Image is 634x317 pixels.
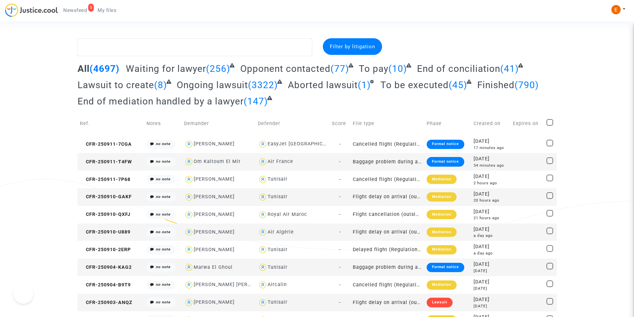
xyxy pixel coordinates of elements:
div: [DATE] [474,155,508,163]
span: Opponent contacted [240,63,330,74]
span: - [339,247,341,252]
span: (41) [500,63,519,74]
img: icon-user.svg [258,192,268,202]
div: [DATE] [474,226,508,233]
i: no note [156,159,170,164]
td: Baggage problem during a flight [350,153,424,171]
div: Marwa El Ghoul [194,264,233,270]
span: (3322) [248,79,278,90]
span: - [339,300,341,305]
span: Newsfeed [63,7,87,13]
img: icon-user.svg [184,157,194,167]
div: [PERSON_NAME] [194,176,235,182]
i: no note [156,265,170,269]
div: [DATE] [474,173,508,180]
div: 5 [88,4,94,12]
img: icon-user.svg [184,139,194,149]
div: [DATE] [474,208,508,216]
div: [DATE] [474,303,508,309]
div: 34 minutes ago [474,163,508,168]
div: [PERSON_NAME] [194,247,235,252]
div: Mediation [427,280,457,290]
img: icon-user.svg [258,210,268,220]
span: (8) [154,79,167,90]
span: CFR-250904-KAG2 [80,264,132,270]
img: icon-user.svg [258,175,268,184]
span: - [339,229,341,235]
td: Ref. [78,112,144,135]
span: - [339,212,341,217]
span: To pay [359,63,388,74]
td: Cancelled flight (Regulation EC 261/2004) [350,135,424,153]
td: Defender [256,112,329,135]
img: icon-user.svg [258,228,268,237]
span: All [78,63,90,74]
i: no note [156,230,170,234]
div: [PERSON_NAME] [194,299,235,305]
img: icon-user.svg [258,157,268,167]
img: ACg8ocIeiFvHKe4dA5oeRFd_CiCnuxWUEc1A2wYhRJE3TTWt=s96-c [611,5,621,14]
img: icon-user.svg [258,139,268,149]
img: icon-user.svg [184,210,194,220]
div: Mediation [427,175,457,184]
span: Waiting for lawyer [126,63,206,74]
div: Air Algérie [268,229,294,235]
div: a day ago [474,233,508,238]
div: Om Kaltoum El Mir [194,159,241,164]
img: icon-user.svg [184,245,194,254]
td: Delayed flight (Regulation EC 261/2004) [350,241,424,258]
img: icon-user.svg [258,298,268,307]
span: - [339,177,341,182]
td: Phase [424,112,471,135]
i: no note [156,300,170,304]
div: 21 hours ago [474,215,508,221]
div: Mediation [427,210,457,219]
div: 17 minutes ago [474,145,508,151]
div: 2 hours ago [474,180,508,186]
span: Aborted lawsuit [288,79,358,90]
div: [DATE] [474,243,508,250]
span: Filter by litigation [330,44,375,50]
span: Lawsuit to create [78,79,154,90]
span: CFR-250910-QXFJ [80,212,130,217]
td: Flight delay on arrival (outside of EU - Montreal Convention) [350,224,424,241]
i: no note [156,282,170,287]
span: (45) [449,79,467,90]
div: [PERSON_NAME] [194,141,235,147]
span: End of mediation handled by a lawyer [78,96,244,107]
span: (1) [358,79,371,90]
i: no note [156,212,170,217]
div: Formal notice [427,157,464,166]
td: Expires on [511,112,544,135]
span: (256) [206,63,230,74]
div: Mediation [427,228,457,237]
span: CFR-250911-7CGA [80,141,132,147]
div: Mediation [427,192,457,202]
span: (147) [244,96,268,107]
div: Air France [268,159,293,164]
div: Tunisair [268,176,288,182]
div: Formal notice [427,140,464,149]
span: - [339,264,341,270]
span: CFR-250910-U889 [80,229,130,235]
span: - [339,194,341,200]
td: Flight delay on arrival (outside of EU - Montreal Convention) [350,294,424,311]
span: CFR-250903-ANQZ [80,300,132,305]
img: icon-user.svg [184,262,194,272]
div: [PERSON_NAME] [194,194,235,200]
td: Flight delay on arrival (outside of EU - Montreal Convention) [350,188,424,206]
div: Mediation [427,245,457,254]
td: Cancelled flight (Regulation EC 261/2004) [350,276,424,294]
div: [DATE] [474,191,508,198]
span: CFR-250904-B9T9 [80,282,131,288]
i: no note [156,247,170,251]
td: Flight cancellation (outside of EU - Montreal Convention) [350,206,424,224]
img: icon-user.svg [184,175,194,184]
div: Tunisair [268,264,288,270]
img: icon-user.svg [184,228,194,237]
img: icon-user.svg [184,280,194,290]
div: [DATE] [474,296,508,303]
span: (10) [388,63,407,74]
td: Baggage problem during a flight [350,258,424,276]
span: Finished [477,79,515,90]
